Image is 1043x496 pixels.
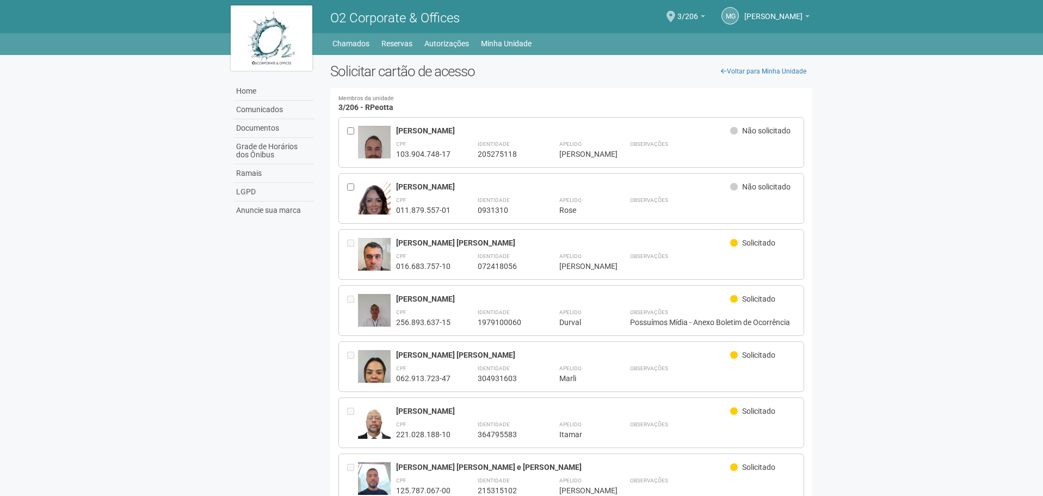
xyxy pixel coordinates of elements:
img: user.jpg [358,126,391,184]
a: Reservas [381,36,412,51]
strong: Identidade [478,365,510,371]
div: Entre em contato com a Aministração para solicitar o cancelamento ou 2a via [347,406,358,439]
span: Não solicitado [742,182,791,191]
strong: Apelido [559,141,582,147]
strong: Apelido [559,421,582,427]
strong: CPF [396,141,406,147]
div: [PERSON_NAME] [PERSON_NAME] [396,350,731,360]
a: Autorizações [424,36,469,51]
a: 3/206 [677,14,705,22]
strong: Identidade [478,477,510,483]
span: Solicitado [742,407,775,415]
span: O2 Corporate & Offices [330,10,460,26]
span: Solicitado [742,295,775,303]
strong: CPF [396,253,406,259]
span: Não solicitado [742,126,791,135]
strong: Observações [630,197,668,203]
div: [PERSON_NAME] [559,261,603,271]
div: Entre em contato com a Aministração para solicitar o cancelamento ou 2a via [347,294,358,327]
div: 304931603 [478,373,532,383]
img: user.jpg [358,238,391,281]
span: 3/206 [677,2,698,21]
strong: Observações [630,421,668,427]
img: user.jpg [358,350,391,408]
div: 016.683.757-10 [396,261,450,271]
div: 256.893.637-15 [396,317,450,327]
strong: Observações [630,477,668,483]
div: [PERSON_NAME] [PERSON_NAME] [396,238,731,248]
div: Rose [559,205,603,215]
strong: Observações [630,365,668,371]
div: [PERSON_NAME] [396,294,731,304]
strong: Apelido [559,365,582,371]
div: 062.913.723-47 [396,373,450,383]
strong: CPF [396,365,406,371]
div: 103.904.748-17 [396,149,450,159]
strong: Identidade [478,253,510,259]
strong: Observações [630,309,668,315]
div: Entre em contato com a Aministração para solicitar o cancelamento ou 2a via [347,350,358,383]
strong: Observações [630,141,668,147]
div: 0931310 [478,205,532,215]
div: 125.787.067-00 [396,486,450,495]
strong: Identidade [478,197,510,203]
strong: CPF [396,421,406,427]
span: Solicitado [742,351,775,359]
div: Marli [559,373,603,383]
div: 215315102 [478,486,532,495]
a: Home [233,82,314,101]
div: [PERSON_NAME] [559,149,603,159]
h4: 3/206 - RPeotta [338,96,805,112]
a: Anuncie sua marca [233,201,314,219]
strong: Identidade [478,309,510,315]
div: [PERSON_NAME] [396,126,731,136]
div: 011.879.557-01 [396,205,450,215]
strong: CPF [396,197,406,203]
span: Solicitado [742,463,775,471]
img: logo.jpg [231,5,312,71]
div: [PERSON_NAME] [PERSON_NAME] e [PERSON_NAME] [396,462,731,472]
div: [PERSON_NAME] [396,406,731,416]
div: Entre em contato com a Aministração para solicitar o cancelamento ou 2a via [347,238,358,271]
a: Documentos [233,119,314,138]
div: Itamar [559,430,603,439]
div: 364795583 [478,430,532,439]
div: Possuímos Mídia - Anexo Boletim de Ocorrência [630,317,796,327]
strong: Observações [630,253,668,259]
div: Durval [559,317,603,327]
img: user.jpg [358,294,391,338]
a: Grade de Horários dos Ônibus [233,138,314,164]
img: user.jpg [358,406,391,466]
strong: CPF [396,309,406,315]
strong: Apelido [559,197,582,203]
strong: Apelido [559,477,582,483]
img: user.jpg [358,182,391,224]
div: [PERSON_NAME] [396,182,731,192]
div: 205275118 [478,149,532,159]
a: Ramais [233,164,314,183]
small: Membros da unidade [338,96,805,102]
h2: Solicitar cartão de acesso [330,63,813,79]
a: LGPD [233,183,314,201]
strong: Identidade [478,421,510,427]
a: MG [721,7,739,25]
strong: CPF [396,477,406,483]
div: 221.028.188-10 [396,430,450,439]
span: Solicitado [742,238,775,247]
div: [PERSON_NAME] [559,486,603,495]
a: Chamados [332,36,369,51]
a: Comunicados [233,101,314,119]
div: Entre em contato com a Aministração para solicitar o cancelamento ou 2a via [347,462,358,495]
strong: Apelido [559,253,582,259]
strong: Identidade [478,141,510,147]
div: 1979100060 [478,317,532,327]
span: Monica Guedes [744,2,803,21]
strong: Apelido [559,309,582,315]
div: 072418056 [478,261,532,271]
a: [PERSON_NAME] [744,14,810,22]
a: Voltar para Minha Unidade [715,63,812,79]
a: Minha Unidade [481,36,532,51]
